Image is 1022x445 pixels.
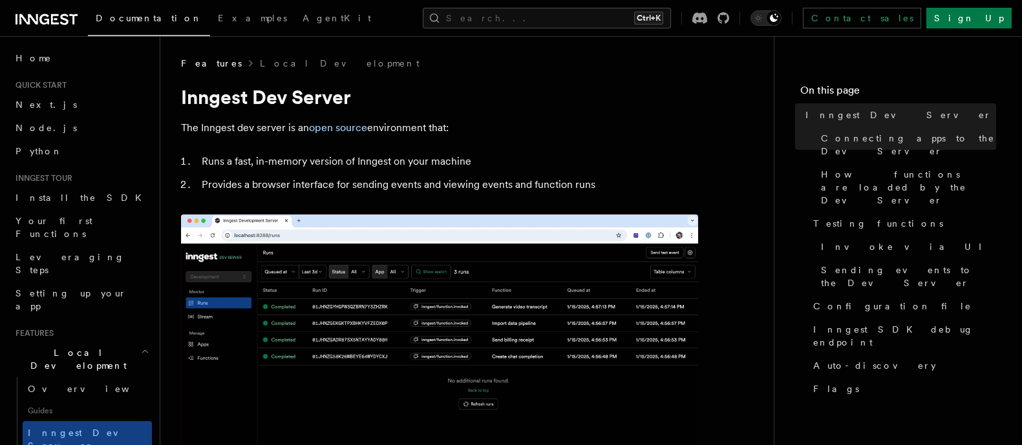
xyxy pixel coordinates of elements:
[88,4,210,36] a: Documentation
[295,4,379,35] a: AgentKit
[181,85,698,109] h1: Inngest Dev Server
[10,173,72,183] span: Inngest tour
[198,176,698,194] li: Provides a browser interface for sending events and viewing events and function runs
[821,168,996,207] span: How functions are loaded by the Dev Server
[16,216,92,239] span: Your first Functions
[96,13,202,23] span: Documentation
[28,384,161,394] span: Overview
[821,264,996,289] span: Sending events to the Dev Server
[821,132,996,158] span: Connecting apps to the Dev Server
[16,123,77,133] span: Node.js
[813,217,943,230] span: Testing functions
[800,103,996,127] a: Inngest Dev Server
[10,328,54,338] span: Features
[10,93,152,116] a: Next.js
[808,318,996,354] a: Inngest SDK debug endpoint
[16,99,77,110] span: Next.js
[808,377,996,400] a: Flags
[16,52,52,65] span: Home
[808,354,996,377] a: Auto-discovery
[10,245,152,282] a: Leveraging Steps
[260,57,420,70] a: Local Development
[816,258,996,295] a: Sending events to the Dev Server
[198,152,698,171] li: Runs a fast, in-memory version of Inngest on your machine
[813,359,936,372] span: Auto-discovery
[800,83,996,103] h4: On this page
[10,80,67,90] span: Quick start
[10,47,152,70] a: Home
[309,121,367,134] a: open source
[303,13,371,23] span: AgentKit
[926,8,1012,28] a: Sign Up
[210,4,295,35] a: Examples
[10,282,152,318] a: Setting up your app
[181,57,242,70] span: Features
[16,252,125,275] span: Leveraging Steps
[23,400,152,421] span: Guides
[423,8,671,28] button: Search...Ctrl+K
[816,235,996,258] a: Invoke via UI
[16,288,127,311] span: Setting up your app
[16,146,63,156] span: Python
[10,209,152,245] a: Your first Functions
[10,186,152,209] a: Install the SDK
[821,240,993,253] span: Invoke via UI
[10,116,152,140] a: Node.js
[805,109,992,121] span: Inngest Dev Server
[634,12,663,25] kbd: Ctrl+K
[813,323,996,349] span: Inngest SDK debug endpoint
[803,8,921,28] a: Contact sales
[813,300,972,313] span: Configuration file
[10,140,152,163] a: Python
[10,346,141,372] span: Local Development
[23,377,152,400] a: Overview
[10,341,152,377] button: Local Development
[813,382,859,395] span: Flags
[816,163,996,212] a: How functions are loaded by the Dev Server
[816,127,996,163] a: Connecting apps to the Dev Server
[751,10,782,26] button: Toggle dark mode
[181,119,698,137] p: The Inngest dev server is an environment that:
[808,212,996,235] a: Testing functions
[16,192,149,203] span: Install the SDK
[808,295,996,318] a: Configuration file
[218,13,287,23] span: Examples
